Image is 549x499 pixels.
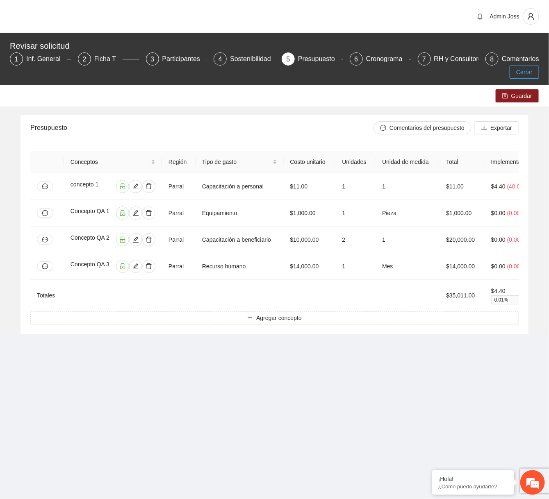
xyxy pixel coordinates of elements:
td: Totales [30,280,64,311]
td: Equipamiento [196,200,284,227]
div: 4Sostenibilidad [214,52,275,66]
td: 1 [335,253,376,280]
td: $1,000.00 [440,200,484,227]
span: $0.00 [491,210,506,216]
td: 2 [335,227,376,253]
div: Ficha T [94,52,123,66]
button: message [37,208,53,218]
span: 1 [15,56,18,63]
td: Mes [376,253,440,280]
td: $11.00 [284,173,336,200]
span: unlock [116,236,129,243]
button: unlock [116,180,129,193]
div: Cronograma [366,52,409,66]
div: 7RH y Consultores [418,52,479,66]
span: 0.01 % [491,295,533,304]
td: $11.00 [440,173,484,200]
span: edit [130,210,142,216]
div: Sostenibilidad [230,52,278,66]
div: 2Ficha T [78,52,139,66]
span: Agregar concepto [256,313,302,322]
span: 3 [150,56,154,63]
th: Costo unitario [284,151,336,173]
span: 4 [219,56,222,63]
button: edit [129,260,142,273]
span: Guardar [511,91,532,100]
textarea: Escriba su mensaje y pulse “Intro” [4,224,156,252]
span: 2 [82,56,86,63]
span: Cerrar [516,68,533,77]
span: delete [143,263,155,270]
button: unlock [116,233,129,246]
span: save [502,93,508,100]
div: 5Presupuesto [282,52,343,66]
div: concepto 1 [71,180,107,193]
span: $4.40 [491,183,506,190]
span: 7 [422,56,426,63]
th: Región [162,151,196,173]
div: Concepto QA 1 [71,206,113,220]
span: unlock [116,183,129,190]
td: Pieza [376,200,440,227]
p: ¿Cómo puedo ayudarte? [438,483,508,490]
td: $14,000.00 [284,253,336,280]
span: $0.00 [491,263,506,270]
button: delete [142,206,155,220]
div: Concepto QA 2 [71,233,113,246]
span: message [42,237,48,243]
span: delete [143,210,155,216]
div: Inf. General [26,52,67,66]
td: Parral [162,173,196,200]
td: 1 [335,200,376,227]
button: message [37,235,53,245]
span: message [42,184,48,189]
td: Parral [162,200,196,227]
button: user [523,8,539,25]
button: edit [129,233,142,246]
span: 5 [287,56,290,63]
td: $35,011.00 [440,280,484,311]
span: user [523,13,539,20]
td: Parral [162,227,196,253]
span: Estamos en línea. [48,109,113,192]
div: 1Inf. General [10,52,71,66]
button: unlock [116,260,129,273]
div: Comentarios [502,52,539,66]
button: delete [142,233,155,246]
div: 3Participantes [146,52,207,66]
span: edit [130,236,142,243]
span: unlock [116,210,129,216]
button: edit [129,180,142,193]
th: Implementadora [485,151,543,173]
button: edit [129,206,142,220]
span: delete [143,183,155,190]
span: ( 40.00% ) [507,183,531,190]
span: $0.00 [491,236,506,243]
div: ¡Hola! [438,476,508,482]
td: Capacitación a personal [196,173,284,200]
div: Participantes [162,52,207,66]
button: bell [474,10,487,23]
span: Comentarios del presupuesto [390,123,465,132]
div: 6Cronograma [350,52,411,66]
td: $1,000.00 [284,200,336,227]
span: Admin Joss [490,13,519,20]
button: delete [142,180,155,193]
span: Conceptos [71,157,149,166]
button: plusAgregar concepto [30,311,519,324]
span: ( 0.00% ) [507,210,527,216]
th: Unidades [335,151,376,173]
div: Chatee con nosotros ahora [43,42,138,52]
span: message [380,125,386,132]
button: message [37,261,53,271]
button: unlock [116,206,129,220]
td: 1 [376,227,440,253]
th: Total [440,151,484,173]
th: Unidad de medida [376,151,440,173]
td: 1 [335,173,376,200]
span: Exportar [490,123,512,132]
span: edit [130,263,142,270]
span: unlock [116,263,129,270]
span: download [481,125,487,132]
button: downloadExportar [475,121,519,134]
